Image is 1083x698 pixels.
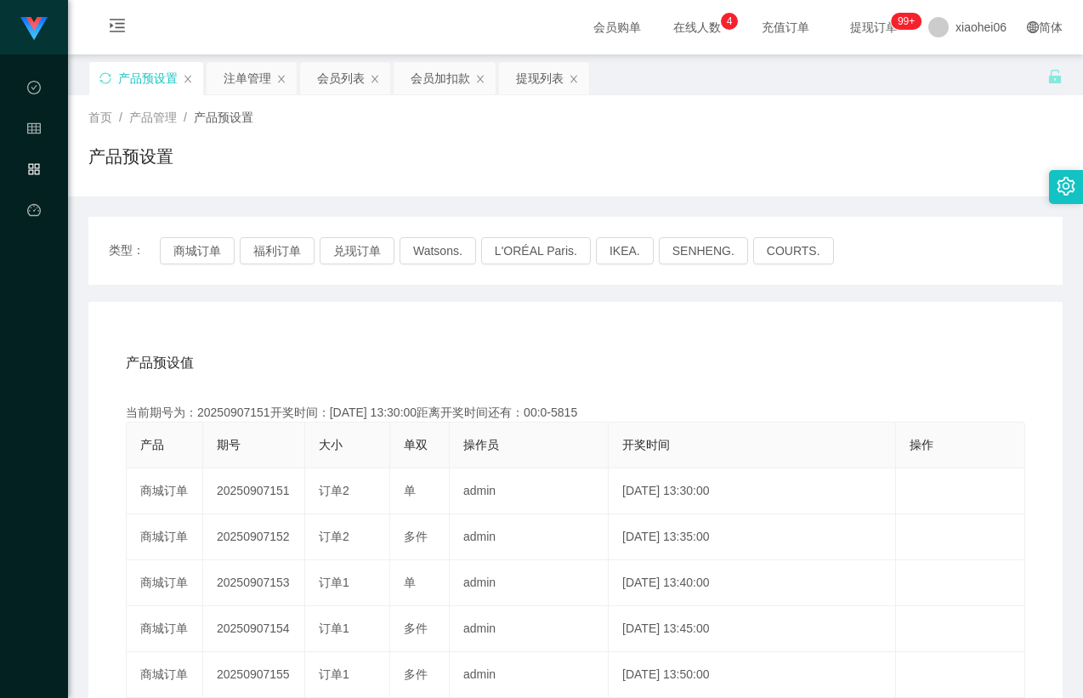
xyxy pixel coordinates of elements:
[609,514,896,560] td: [DATE] 13:35:00
[404,438,428,451] span: 单双
[609,468,896,514] td: [DATE] 13:30:00
[450,606,609,652] td: admin
[99,72,111,84] i: 图标: sync
[320,237,394,264] button: 兑现订单
[609,652,896,698] td: [DATE] 13:50:00
[400,237,476,264] button: Watsons.
[109,237,160,264] span: 类型：
[129,111,177,124] span: 产品管理
[622,438,670,451] span: 开奖时间
[184,111,187,124] span: /
[118,62,178,94] div: 产品预设置
[88,1,146,55] i: 图标: menu-unfold
[317,62,365,94] div: 会员列表
[609,560,896,606] td: [DATE] 13:40:00
[319,530,349,543] span: 订单2
[404,621,428,635] span: 多件
[721,13,738,30] sup: 4
[276,74,286,84] i: 图标: close
[127,514,203,560] td: 商城订单
[126,404,1025,422] div: 当前期号为：20250907151开奖时间：[DATE] 13:30:00距离开奖时间还有：00:0-5815
[665,21,729,33] span: 在线人数
[217,438,241,451] span: 期号
[319,667,349,681] span: 订单1
[411,62,470,94] div: 会员加扣款
[203,652,305,698] td: 20250907155
[126,353,194,373] span: 产品预设值
[659,237,748,264] button: SENHENG.
[183,74,193,84] i: 图标: close
[27,122,41,274] span: 会员管理
[127,652,203,698] td: 商城订单
[753,21,818,33] span: 充值订单
[27,82,41,233] span: 数据中心
[203,468,305,514] td: 20250907151
[27,114,41,148] i: 图标: table
[609,606,896,652] td: [DATE] 13:45:00
[319,484,349,497] span: 订单2
[160,237,235,264] button: 商城订单
[450,560,609,606] td: admin
[404,530,428,543] span: 多件
[127,468,203,514] td: 商城订单
[891,13,921,30] sup: 1107
[516,62,564,94] div: 提现列表
[370,74,380,84] i: 图标: close
[450,652,609,698] td: admin
[481,237,591,264] button: L'ORÉAL Paris.
[319,621,349,635] span: 订单1
[27,155,41,189] i: 图标: appstore-o
[475,74,485,84] i: 图标: close
[88,111,112,124] span: 首页
[753,237,834,264] button: COURTS.
[27,73,41,107] i: 图标: check-circle-o
[463,438,499,451] span: 操作员
[1057,177,1075,196] i: 图标: setting
[88,144,173,169] h1: 产品预设置
[127,606,203,652] td: 商城订单
[27,163,41,315] span: 产品管理
[203,560,305,606] td: 20250907153
[140,438,164,451] span: 产品
[1047,69,1063,84] i: 图标: unlock
[727,13,733,30] p: 4
[1027,21,1039,33] i: 图标: global
[319,438,343,451] span: 大小
[404,484,416,497] span: 单
[194,111,253,124] span: 产品预设置
[450,468,609,514] td: admin
[203,514,305,560] td: 20250907152
[224,62,271,94] div: 注单管理
[569,74,579,84] i: 图标: close
[203,606,305,652] td: 20250907154
[119,111,122,124] span: /
[240,237,315,264] button: 福利订单
[404,576,416,589] span: 单
[127,560,203,606] td: 商城订单
[450,514,609,560] td: admin
[842,21,906,33] span: 提现订单
[404,667,428,681] span: 多件
[319,576,349,589] span: 订单1
[27,194,41,366] a: 图标: dashboard平台首页
[596,237,654,264] button: IKEA.
[20,17,48,41] img: logo.9652507e.png
[910,438,933,451] span: 操作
